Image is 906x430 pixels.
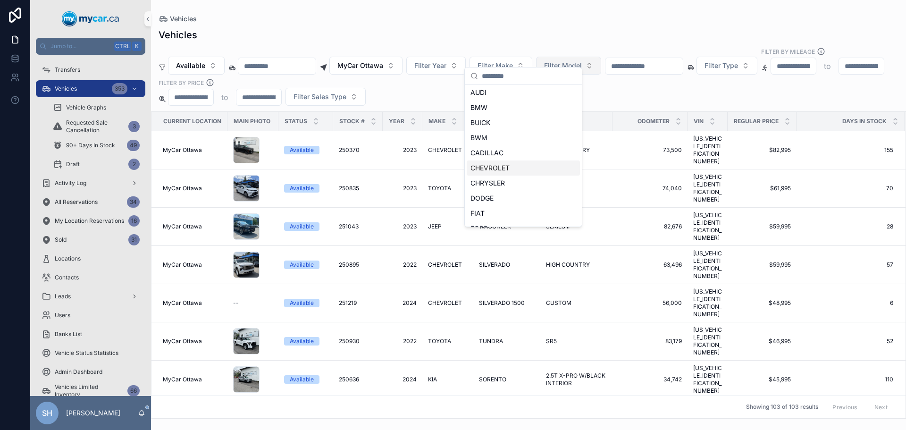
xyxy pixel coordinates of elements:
[55,368,102,376] span: Admin Dashboard
[128,159,140,170] div: 2
[36,61,145,78] a: Transfers
[479,261,535,269] a: SILVERADO
[339,146,377,154] a: 250370
[127,140,140,151] div: 49
[36,307,145,324] a: Users
[42,407,52,419] span: SH
[470,57,532,75] button: Select Button
[294,92,346,101] span: Filter Sales Type
[47,118,145,135] a: Requested Sale Cancellation3
[618,376,682,383] a: 34,742
[55,66,80,74] span: Transfers
[339,223,377,230] a: 251043
[284,299,327,307] a: Available
[127,196,140,208] div: 34
[546,261,590,269] span: HIGH COUNTRY
[55,198,98,206] span: All Reservations
[36,80,145,97] a: Vehicles353
[128,215,140,227] div: 16
[428,223,468,230] a: JEEP
[163,299,222,307] a: MyCar Ottawa
[114,42,131,51] span: Ctrl
[47,137,145,154] a: 90+ Days In Stock49
[290,184,314,193] div: Available
[55,236,67,244] span: Sold
[55,349,118,357] span: Vehicle Status Statistics
[693,173,722,203] a: [US_VEHICLE_IDENTIFICATION_NUMBER]
[163,299,202,307] span: MyCar Ottawa
[388,223,417,230] span: 2023
[479,376,506,383] span: SORENTO
[479,337,503,345] span: TUNDRA
[733,299,791,307] a: $48,995
[746,404,818,411] span: Showing 103 of 103 results
[163,376,222,383] a: MyCar Ottawa
[470,224,488,233] span: FORD
[290,299,314,307] div: Available
[406,57,466,75] button: Select Button
[797,337,893,345] span: 52
[797,185,893,192] span: 70
[693,326,722,356] span: [US_VEHICLE_IDENTIFICATION_NUMBER]
[388,146,417,154] a: 2023
[478,61,513,70] span: Filter Make
[36,231,145,248] a: Sold31
[36,363,145,380] a: Admin Dashboard
[618,337,682,345] span: 83,179
[479,261,510,269] span: SILVERADO
[290,146,314,154] div: Available
[693,288,722,318] a: [US_VEHICLE_IDENTIFICATION_NUMBER]
[163,146,202,154] span: MyCar Ottawa
[797,146,893,154] span: 155
[470,103,487,112] span: BMW
[618,261,682,269] a: 63,496
[284,375,327,384] a: Available
[284,146,327,154] a: Available
[618,146,682,154] a: 73,500
[733,261,791,269] a: $59,995
[638,118,670,125] span: Odometer
[428,185,451,192] span: TOYOTA
[618,223,682,230] a: 82,676
[428,261,462,269] span: CHEVROLET
[797,223,893,230] span: 28
[47,156,145,173] a: Draft2
[388,337,417,345] a: 2022
[618,299,682,307] span: 56,000
[168,57,225,75] button: Select Button
[546,372,607,387] a: 2.5T X-PRO W/BLACK INTERIOR
[797,261,893,269] a: 57
[36,212,145,229] a: My Location Reservations16
[428,299,468,307] a: CHEVROLET
[66,408,120,418] p: [PERSON_NAME]
[546,337,607,345] a: SR5
[618,185,682,192] span: 74,040
[733,146,791,154] span: $82,995
[693,135,722,165] a: [US_VEHICLE_IDENTIFICATION_NUMBER]
[733,337,791,345] a: $46,995
[428,376,468,383] a: KIA
[339,337,377,345] a: 250930
[290,337,314,346] div: Available
[66,142,115,149] span: 90+ Days In Stock
[470,148,503,158] span: CADILLAC
[479,299,525,307] span: SILVERADO 1500
[233,299,273,307] a: --
[733,376,791,383] span: $45,995
[163,376,202,383] span: MyCar Ottawa
[339,261,377,269] a: 250895
[693,364,722,395] a: [US_VEHICLE_IDENTIFICATION_NUMBER]
[388,299,417,307] a: 2024
[55,293,71,300] span: Leads
[733,223,791,230] a: $59,995
[339,337,360,345] span: 250930
[339,223,359,230] span: 251043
